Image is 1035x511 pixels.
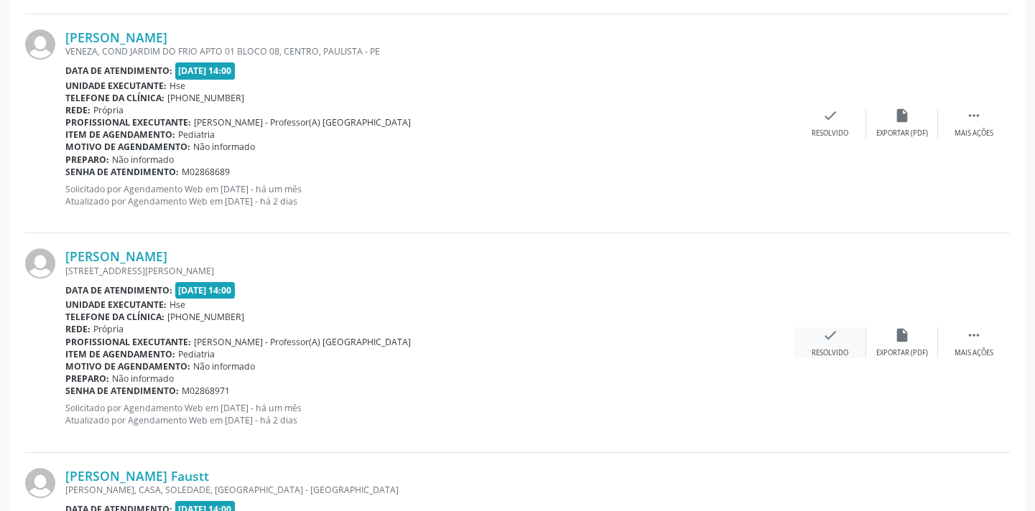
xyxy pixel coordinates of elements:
i: check [822,327,838,343]
p: Solicitado por Agendamento Web em [DATE] - há um mês Atualizado por Agendamento Web em [DATE] - h... [65,402,794,426]
span: Não informado [112,154,174,166]
div: Exportar (PDF) [876,128,928,139]
span: M02868971 [182,385,230,397]
div: Mais ações [955,128,993,139]
b: Preparo: [65,372,109,385]
span: Pediatria [178,128,215,141]
span: Pediatria [178,348,215,360]
div: Exportar (PDF) [876,348,928,358]
img: img [25,248,55,278]
span: [DATE] 14:00 [175,62,236,79]
b: Profissional executante: [65,116,191,128]
span: [DATE] 14:00 [175,282,236,299]
b: Unidade executante: [65,80,167,92]
span: Hse [170,299,185,311]
b: Data de atendimento: [65,65,172,77]
span: [PHONE_NUMBER] [167,311,244,323]
div: Mais ações [955,348,993,358]
b: Telefone da clínica: [65,311,164,323]
b: Unidade executante: [65,299,167,311]
span: Não informado [193,141,255,153]
div: Resolvido [812,348,848,358]
span: [PERSON_NAME] - Professor(A) [GEOGRAPHIC_DATA] [194,336,411,348]
span: Não informado [193,360,255,372]
div: [PERSON_NAME], CASA, SOLEDADE, [GEOGRAPHIC_DATA] - [GEOGRAPHIC_DATA] [65,484,794,496]
b: Telefone da clínica: [65,92,164,104]
img: img [25,29,55,60]
i:  [966,108,982,123]
a: [PERSON_NAME] [65,29,167,45]
div: Resolvido [812,128,848,139]
span: Própria [93,104,124,116]
span: [PHONE_NUMBER] [167,92,244,104]
b: Motivo de agendamento: [65,360,190,372]
b: Item de agendamento: [65,128,175,141]
span: Não informado [112,372,174,385]
b: Item de agendamento: [65,348,175,360]
a: [PERSON_NAME] [65,248,167,264]
b: Rede: [65,104,90,116]
div: VENEZA, COND JARDIM DO FRIO APTO 01 BLOCO 08, CENTRO, PAULISTA - PE [65,45,794,57]
span: Hse [170,80,185,92]
b: Profissional executante: [65,336,191,348]
span: Própria [93,323,124,335]
b: Rede: [65,323,90,335]
i: insert_drive_file [894,327,910,343]
i:  [966,327,982,343]
span: [PERSON_NAME] - Professor(A) [GEOGRAPHIC_DATA] [194,116,411,128]
img: img [25,468,55,498]
i: check [822,108,838,123]
p: Solicitado por Agendamento Web em [DATE] - há um mês Atualizado por Agendamento Web em [DATE] - h... [65,183,794,207]
b: Senha de atendimento: [65,166,179,178]
b: Data de atendimento: [65,284,172,296]
b: Preparo: [65,154,109,166]
b: Motivo de agendamento: [65,141,190,153]
i: insert_drive_file [894,108,910,123]
span: M02868689 [182,166,230,178]
b: Senha de atendimento: [65,385,179,397]
a: [PERSON_NAME] Faustt [65,468,209,484]
div: [STREET_ADDRESS][PERSON_NAME] [65,265,794,277]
